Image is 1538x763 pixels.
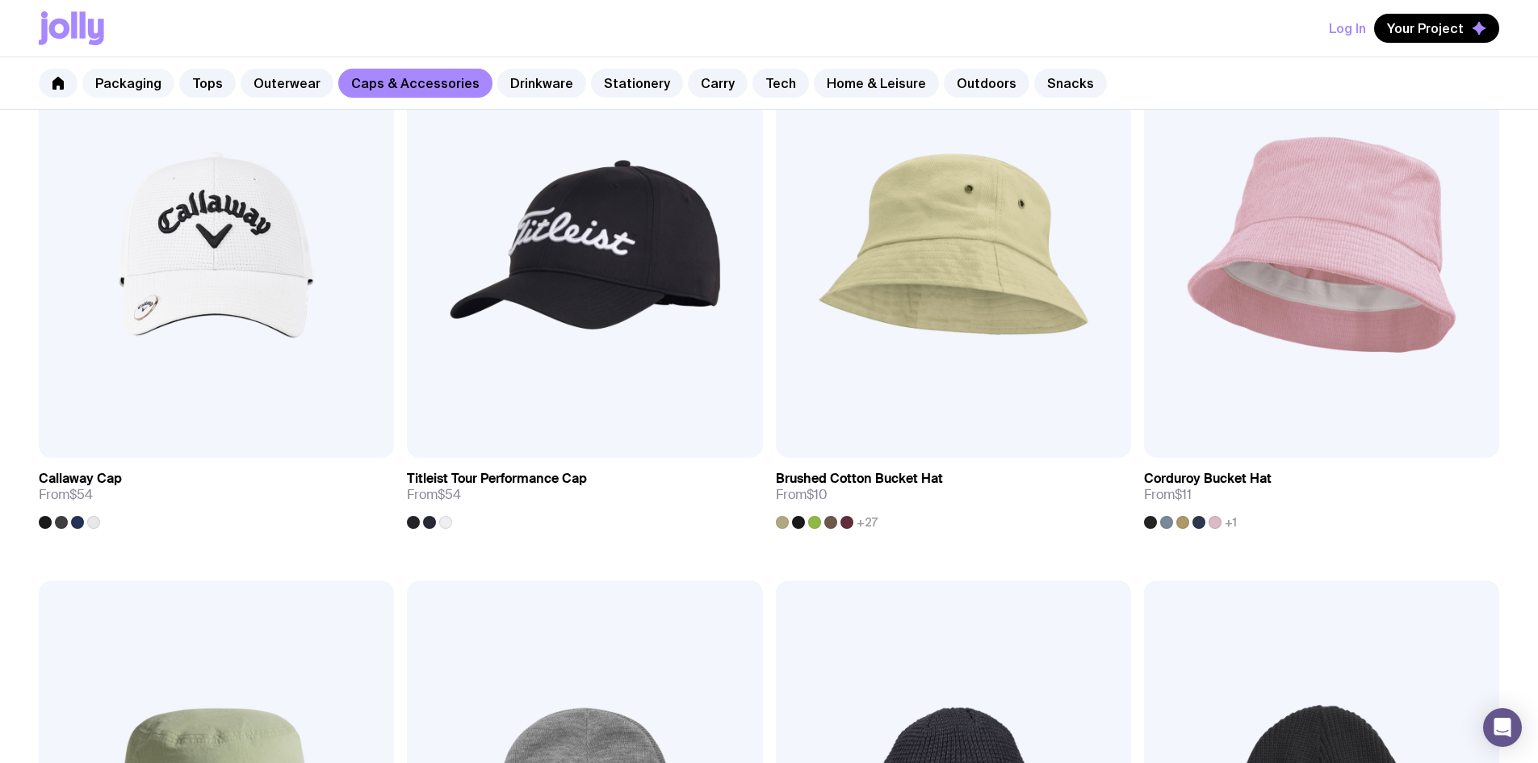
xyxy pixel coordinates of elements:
button: Your Project [1374,14,1499,43]
a: Brushed Cotton Bucket HatFrom$10+27 [776,458,1131,529]
a: Tops [179,69,236,98]
span: $54 [438,486,461,503]
span: From [1144,487,1192,503]
span: $54 [69,486,93,503]
span: From [776,487,828,503]
span: Your Project [1387,20,1464,36]
a: Stationery [591,69,683,98]
span: $10 [807,486,828,503]
a: Packaging [82,69,174,98]
button: Log In [1329,14,1366,43]
span: +27 [857,516,878,529]
a: Drinkware [497,69,586,98]
a: Corduroy Bucket HatFrom$11+1 [1144,458,1499,529]
a: Tech [752,69,809,98]
a: Outdoors [944,69,1029,98]
div: Open Intercom Messenger [1483,708,1522,747]
span: +1 [1225,516,1237,529]
a: Home & Leisure [814,69,939,98]
span: $11 [1175,486,1192,503]
a: Titleist Tour Performance CapFrom$54 [407,458,762,529]
h3: Callaway Cap [39,471,122,487]
a: Carry [688,69,748,98]
a: Outerwear [241,69,333,98]
span: From [407,487,461,503]
h3: Corduroy Bucket Hat [1144,471,1272,487]
h3: Brushed Cotton Bucket Hat [776,471,943,487]
span: From [39,487,93,503]
a: Snacks [1034,69,1107,98]
a: Caps & Accessories [338,69,492,98]
a: Callaway CapFrom$54 [39,458,394,529]
h3: Titleist Tour Performance Cap [407,471,587,487]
